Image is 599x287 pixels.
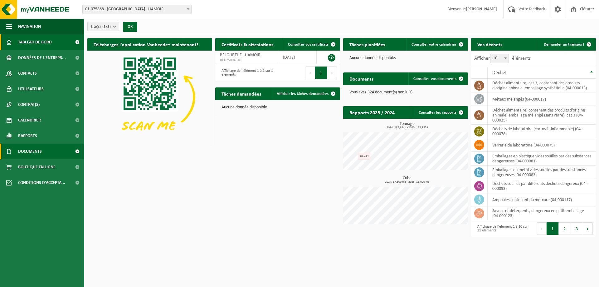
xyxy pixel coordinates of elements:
[488,193,596,206] td: ampoules contenant du mercure (04-000117)
[492,70,507,75] span: Déchet
[305,67,315,79] button: Previous
[18,112,41,128] span: Calendrier
[87,51,212,144] img: Download de VHEPlus App
[544,42,584,47] span: Demander un transport
[18,34,52,50] span: Tableau de bord
[123,22,137,32] button: OK
[18,97,40,112] span: Contrat(s)
[490,54,509,63] span: 10
[408,72,467,85] a: Consulter vos documents
[474,222,530,235] div: Affichage de l'élément 1 à 10 sur 21 éléments
[343,38,391,50] h2: Tâches planifiées
[346,126,468,129] span: 2024: 287,834 t - 2025: 185,955 t
[488,79,596,92] td: déchet alimentaire, cat 3, contenant des produits d'origine animale, emballage synthétique (04-00...
[537,222,547,235] button: Previous
[18,128,37,144] span: Rapports
[413,77,456,81] span: Consulter vos documents
[414,106,467,119] a: Consulter les rapports
[222,105,334,110] p: Aucune donnée disponible.
[559,222,571,235] button: 2
[474,56,531,61] label: Afficher éléments
[488,152,596,166] td: emballages en plastique vides souillés par des substances dangereuses (04-000081)
[488,92,596,106] td: métaux mélangés (04-000017)
[87,38,204,50] h2: Téléchargez l'application Vanheede+ maintenant!
[220,58,273,63] span: RED25004810
[571,222,583,235] button: 3
[18,81,44,97] span: Utilisateurs
[278,51,317,64] td: [DATE]
[87,22,119,31] button: Site(s)(3/3)
[327,67,337,79] button: Next
[102,25,111,29] count: (3/3)
[407,38,467,51] a: Consulter votre calendrier
[83,5,191,14] span: 01-075868 - BELOURTHE - HAMOIR
[488,206,596,220] td: savons et détergents, dangereux en petit emballage (04-000123)
[91,22,111,32] span: Site(s)
[466,7,497,12] strong: [PERSON_NAME]
[315,67,327,79] button: 1
[488,106,596,125] td: déchet alimentaire, contenant des produits d'origine animale, emballage mélangé (sans verre), cat...
[349,90,462,95] p: Vous avez 324 document(s) non lu(s).
[218,66,275,80] div: Affichage de l'élément 1 à 1 sur 1 éléments
[18,66,37,81] span: Contacts
[283,38,339,51] a: Consulter vos certificats
[488,179,596,193] td: déchets souillés par différents déchets dangereux (04-000093)
[220,53,261,57] span: BELOURTHE - HAMOIR
[583,222,593,235] button: Next
[488,166,596,179] td: emballages en métal vides souillés par des substances dangereuses (04-000083)
[471,38,509,50] h2: Vos déchets
[349,56,462,60] p: Aucune donnée disponible.
[346,122,468,129] h3: Tonnage
[18,19,41,34] span: Navigation
[488,138,596,152] td: verrerie de laboratoire (04-000079)
[288,42,329,47] span: Consulter vos certificats
[346,176,468,184] h3: Cube
[488,125,596,138] td: déchets de laboratoire (corrosif - inflammable) (04-000078)
[277,92,329,96] span: Afficher les tâches demandées
[358,153,370,160] div: 18,04 t
[272,87,339,100] a: Afficher les tâches demandées
[215,87,267,100] h2: Tâches demandées
[343,72,380,85] h2: Documents
[547,222,559,235] button: 1
[82,5,192,14] span: 01-075868 - BELOURTHE - HAMOIR
[539,38,595,51] a: Demander un transport
[412,42,456,47] span: Consulter votre calendrier
[18,144,42,159] span: Documents
[215,38,280,50] h2: Certificats & attestations
[18,159,56,175] span: Boutique en ligne
[346,181,468,184] span: 2024: 17,600 m3 - 2025: 11,000 m3
[18,175,65,191] span: Conditions d'accepta...
[18,50,66,66] span: Données de l'entrepr...
[343,106,401,118] h2: Rapports 2025 / 2024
